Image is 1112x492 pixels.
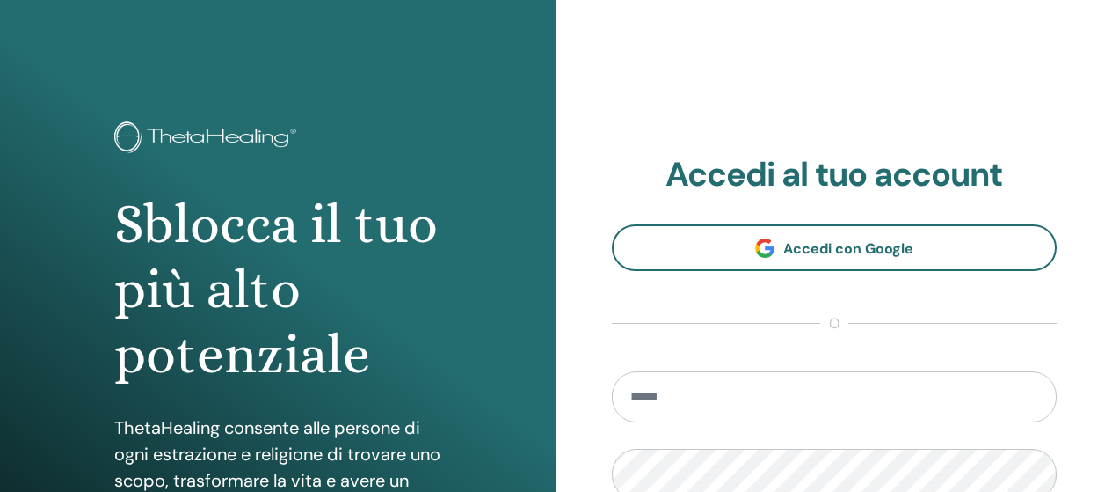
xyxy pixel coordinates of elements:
h2: Accedi al tuo account [612,155,1057,195]
span: Accedi con Google [783,239,913,258]
span: o [820,313,848,334]
h1: Sblocca il tuo più alto potenziale [114,192,441,388]
a: Accedi con Google [612,224,1057,271]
